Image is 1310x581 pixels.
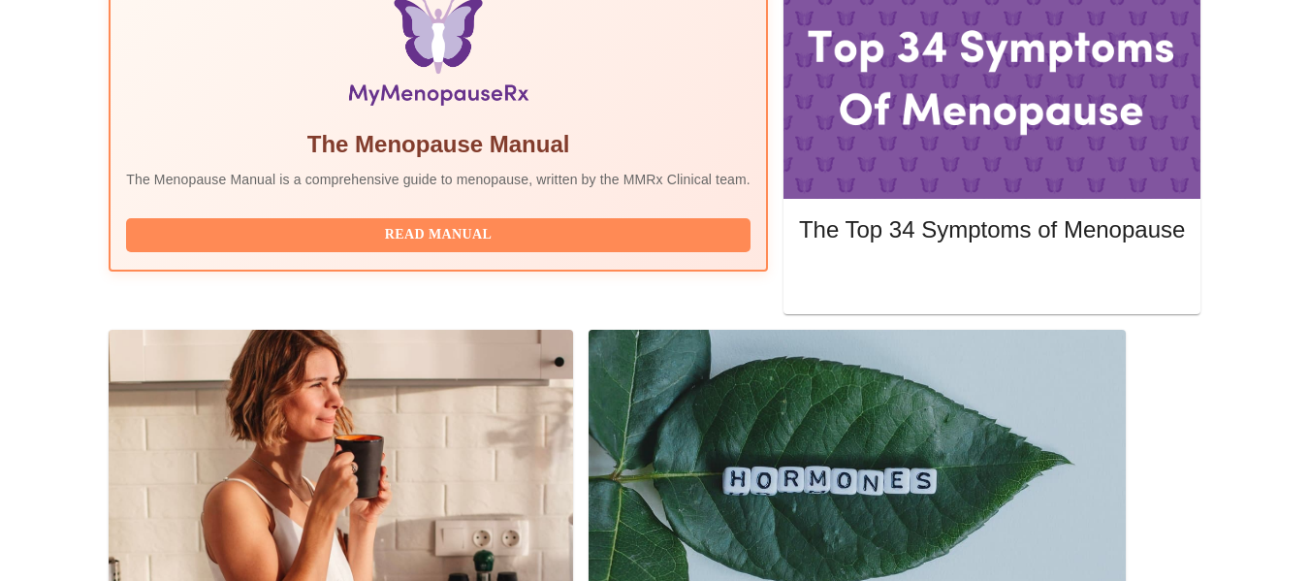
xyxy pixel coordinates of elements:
[818,269,1166,293] span: Read More
[126,129,751,160] h5: The Menopause Manual
[799,264,1185,298] button: Read More
[799,271,1190,287] a: Read More
[145,223,731,247] span: Read Manual
[126,170,751,189] p: The Menopause Manual is a comprehensive guide to menopause, written by the MMRx Clinical team.
[799,214,1185,245] h5: The Top 34 Symptoms of Menopause
[126,225,755,242] a: Read Manual
[126,218,751,252] button: Read Manual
